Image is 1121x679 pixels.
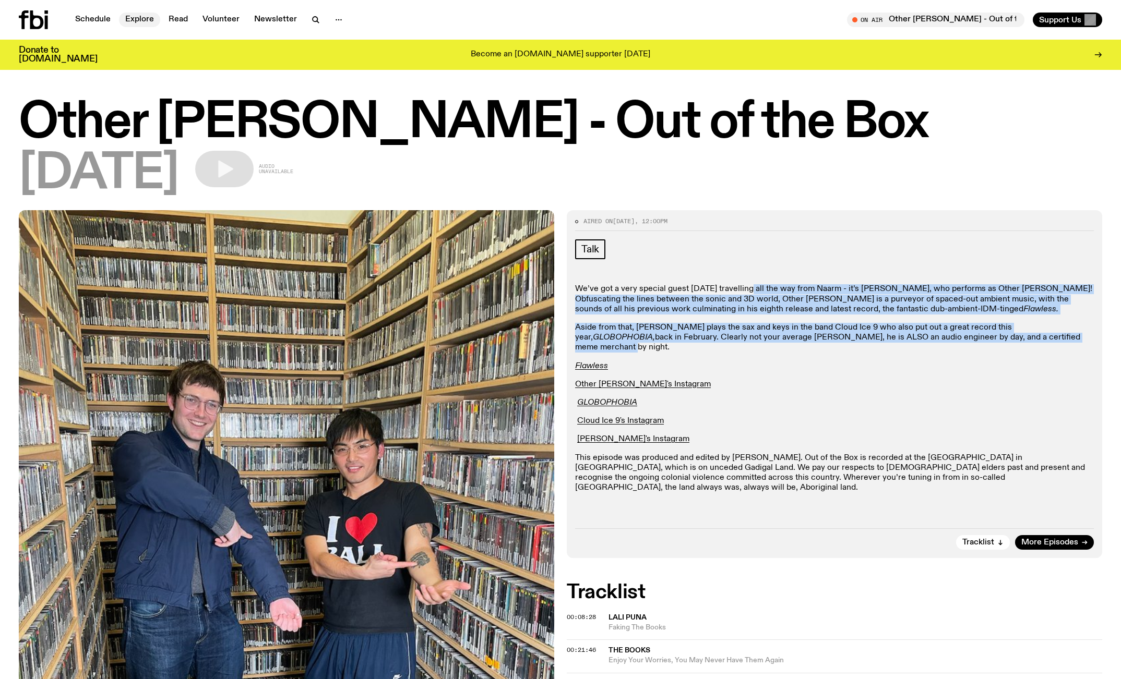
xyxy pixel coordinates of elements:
[19,151,178,198] span: [DATE]
[119,13,160,27] a: Explore
[259,164,293,174] span: Audio unavailable
[567,613,596,621] span: 00:08:28
[593,333,655,342] em: GLOBOPHOBIA,
[69,13,117,27] a: Schedule
[196,13,246,27] a: Volunteer
[577,417,664,425] a: Cloud Ice 9's Instagram
[613,217,635,225] span: [DATE]
[567,583,1102,602] h2: Tracklist
[1039,15,1081,25] span: Support Us
[575,239,605,259] a: Talk
[609,647,650,654] span: The Books
[575,323,1094,353] p: Aside from that, [PERSON_NAME] plays the sax and keys in the band Cloud Ice 9 who also put out a ...
[471,50,650,59] p: Become an [DOMAIN_NAME] supporter [DATE]
[1033,13,1102,27] button: Support Us
[567,646,596,654] span: 00:21:46
[575,380,711,389] a: Other [PERSON_NAME]'s Instagram
[847,13,1024,27] button: On AirOther [PERSON_NAME] - Out of the Box
[583,217,613,225] span: Aired on
[609,656,1102,665] span: Enjoy Your Worries, You May Never Have Them Again
[575,284,1094,314] p: We’ve got a very special guest [DATE] travelling all the way from Naarm - it’s [PERSON_NAME], who...
[567,647,596,653] button: 00:21:46
[577,398,637,407] a: GLOBOPHOBIA
[581,244,599,255] span: Talk
[1015,535,1094,550] a: More Episodes
[19,100,1102,147] h1: Other [PERSON_NAME] - Out of the Box
[575,362,608,370] a: Flawless
[575,453,1094,493] p: This episode was produced and edited by [PERSON_NAME]. Out of the Box is recorded at the [GEOGRAP...
[577,435,689,443] a: [PERSON_NAME]'s Instagram
[567,614,596,620] button: 00:08:28
[1023,305,1058,313] em: Flawless.
[248,13,303,27] a: Newsletter
[962,539,994,547] span: Tracklist
[1021,539,1078,547] span: More Episodes
[609,623,1102,633] span: Faking The Books
[609,614,647,621] span: Lali Puna
[635,217,667,225] span: , 12:00pm
[162,13,194,27] a: Read
[19,46,98,64] h3: Donate to [DOMAIN_NAME]
[956,535,1010,550] button: Tracklist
